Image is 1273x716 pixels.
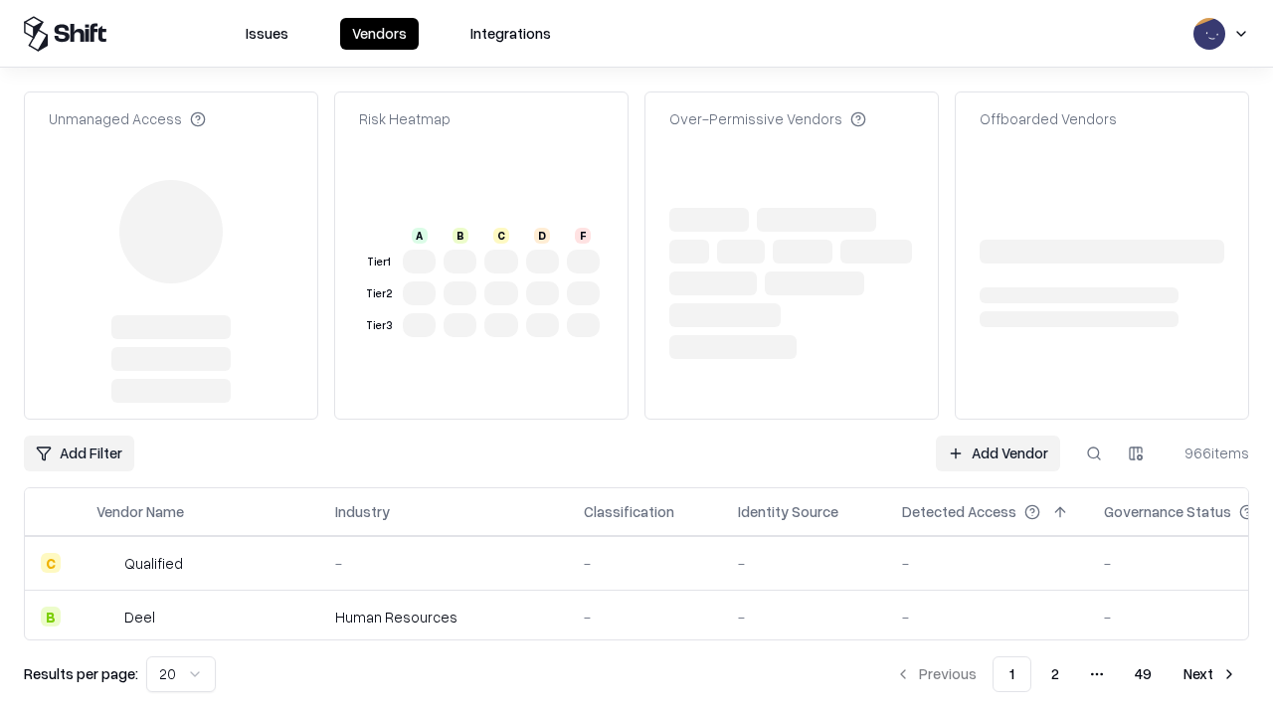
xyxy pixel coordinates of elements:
button: Add Filter [24,436,134,471]
div: Detected Access [902,501,1016,522]
div: F [575,228,591,244]
div: Tier 1 [363,254,395,270]
div: Tier 2 [363,285,395,302]
div: Unmanaged Access [49,108,206,129]
div: - [738,553,870,574]
img: Qualified [96,553,116,573]
div: Governance Status [1104,501,1231,522]
div: A [412,228,428,244]
div: Identity Source [738,501,838,522]
div: Over-Permissive Vendors [669,108,866,129]
a: Add Vendor [936,436,1060,471]
button: Next [1172,656,1249,692]
div: C [41,553,61,573]
div: Classification [584,501,674,522]
div: D [534,228,550,244]
div: - [335,553,552,574]
button: Issues [234,18,300,50]
div: Offboarded Vendors [980,108,1117,129]
div: B [453,228,468,244]
button: 2 [1035,656,1075,692]
div: - [738,607,870,627]
div: 966 items [1170,443,1249,463]
div: Tier 3 [363,317,395,334]
div: Deel [124,607,155,627]
div: Qualified [124,553,183,574]
button: 1 [993,656,1031,692]
div: - [584,553,706,574]
nav: pagination [883,656,1249,692]
div: - [584,607,706,627]
p: Results per page: [24,663,138,684]
div: Industry [335,501,390,522]
div: - [902,553,1072,574]
div: Risk Heatmap [359,108,451,129]
div: Vendor Name [96,501,184,522]
button: 49 [1119,656,1168,692]
button: Vendors [340,18,419,50]
div: Human Resources [335,607,552,627]
button: Integrations [458,18,563,50]
div: - [902,607,1072,627]
div: C [493,228,509,244]
img: Deel [96,607,116,626]
div: B [41,607,61,626]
